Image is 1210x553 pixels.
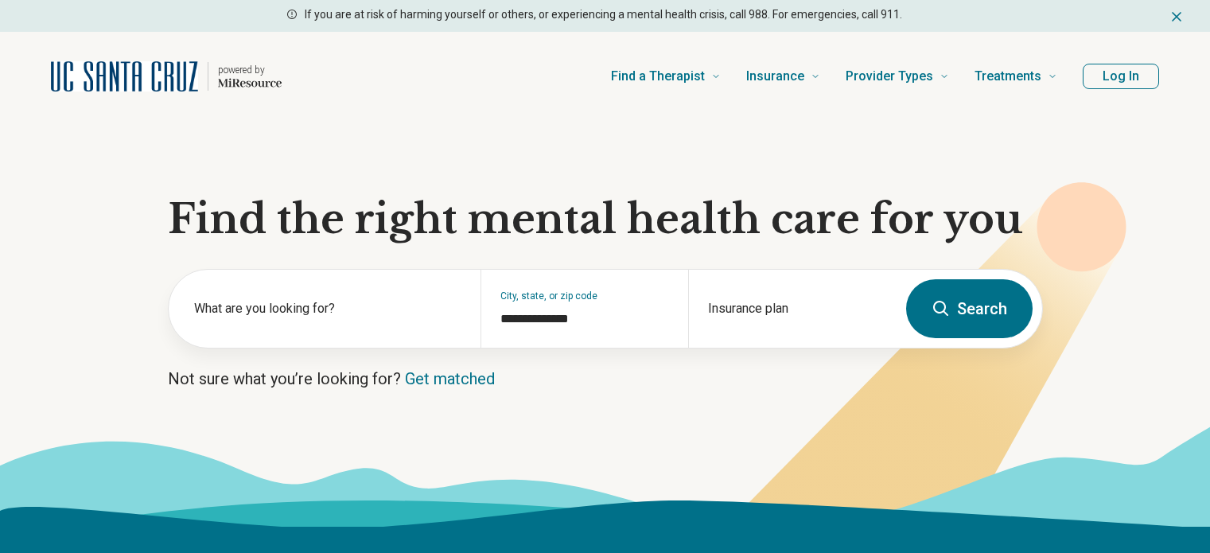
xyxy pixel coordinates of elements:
[405,369,495,388] a: Get matched
[1083,64,1159,89] button: Log In
[305,6,902,23] p: If you are at risk of harming yourself or others, or experiencing a mental health crisis, call 98...
[746,65,804,88] span: Insurance
[846,45,949,108] a: Provider Types
[611,65,705,88] span: Find a Therapist
[218,64,282,76] p: powered by
[51,51,282,102] a: Home page
[168,196,1043,243] h1: Find the right mental health care for you
[975,45,1057,108] a: Treatments
[906,279,1033,338] button: Search
[611,45,721,108] a: Find a Therapist
[975,65,1041,88] span: Treatments
[746,45,820,108] a: Insurance
[194,299,461,318] label: What are you looking for?
[1169,6,1185,25] button: Dismiss
[168,368,1043,390] p: Not sure what you’re looking for?
[846,65,933,88] span: Provider Types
